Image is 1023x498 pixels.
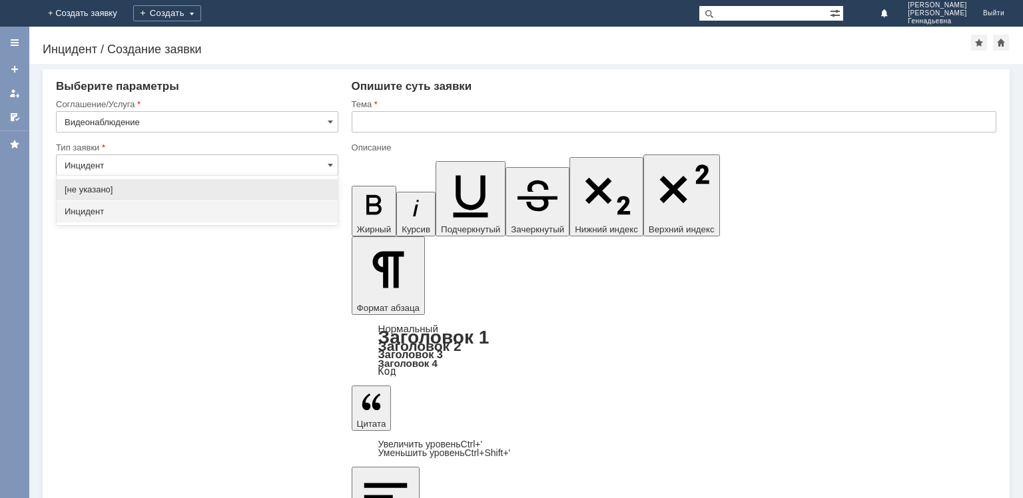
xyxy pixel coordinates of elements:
a: Мои согласования [4,107,25,128]
span: Формат абзаца [357,303,420,313]
button: Курсив [396,192,436,236]
span: Ctrl+Shift+' [464,447,510,458]
button: Нижний индекс [569,157,643,236]
a: Код [378,366,396,377]
span: Ctrl+' [461,439,483,449]
span: [PERSON_NAME] [908,9,967,17]
span: Геннадьевна [908,17,967,25]
a: Заголовок 4 [378,358,438,369]
span: Жирный [357,224,392,234]
span: Курсив [402,224,430,234]
div: Цитата [352,440,996,457]
span: [не указано] [65,184,330,195]
div: Тип заявки [56,143,336,152]
button: Верхний индекс [643,154,720,236]
div: Формат абзаца [352,324,996,376]
div: Добавить в избранное [971,35,987,51]
button: Цитата [352,385,392,431]
a: Increase [378,439,483,449]
span: Нижний индекс [575,224,638,234]
a: Заголовок 1 [378,327,490,348]
div: Создать [133,5,201,21]
a: Мои заявки [4,83,25,104]
span: Опишите суть заявки [352,80,472,93]
a: Заголовок 2 [378,338,462,354]
div: Сделать домашней страницей [993,35,1009,51]
div: Инцидент / Создание заявки [43,43,971,56]
span: Верхний индекс [649,224,715,234]
a: Нормальный [378,323,438,334]
div: Описание [352,143,994,152]
div: Тема [352,100,994,109]
span: Инцидент [65,206,330,217]
button: Зачеркнутый [506,167,569,236]
span: Цитата [357,419,386,429]
button: Формат абзаца [352,236,425,315]
span: Выберите параметры [56,80,179,93]
span: Зачеркнутый [511,224,564,234]
a: Создать заявку [4,59,25,80]
div: Соглашение/Услуга [56,100,336,109]
span: Расширенный поиск [830,6,843,19]
a: Decrease [378,447,511,458]
button: Подчеркнутый [436,161,506,236]
span: [PERSON_NAME] [908,1,967,9]
a: Заголовок 3 [378,348,443,360]
span: Подчеркнутый [441,224,500,234]
button: Жирный [352,186,397,236]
